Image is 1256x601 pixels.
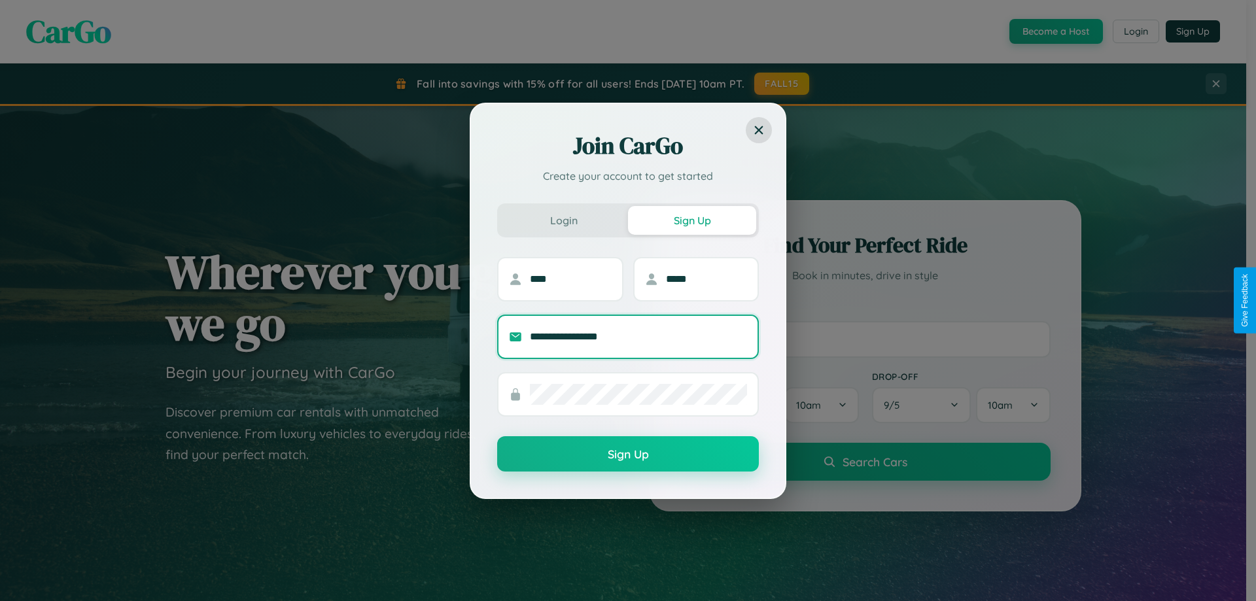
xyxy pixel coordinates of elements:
h2: Join CarGo [497,130,759,162]
button: Login [500,206,628,235]
p: Create your account to get started [497,168,759,184]
div: Give Feedback [1240,274,1249,327]
button: Sign Up [628,206,756,235]
button: Sign Up [497,436,759,472]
